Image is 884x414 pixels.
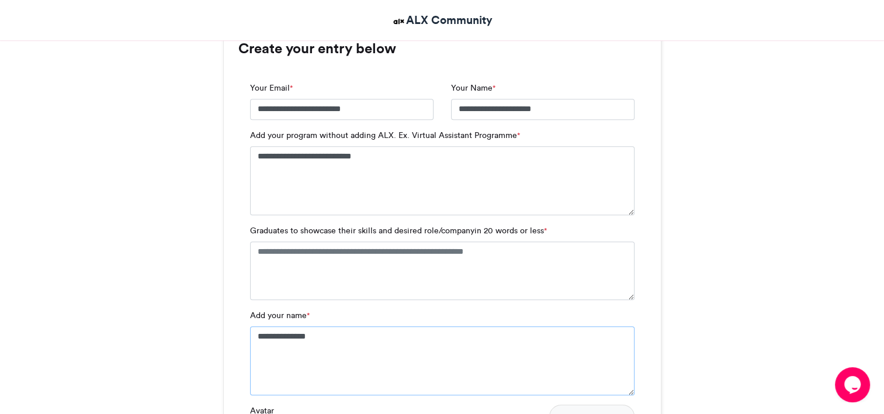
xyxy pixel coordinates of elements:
[451,82,495,94] label: Your Name
[238,42,646,56] h3: Create your entry below
[250,82,293,94] label: Your Email
[250,225,547,237] label: Graduates to showcase their skills and desired role/companyin 20 words or less
[391,14,406,29] img: ALX Community
[250,309,310,322] label: Add your name
[250,129,520,142] label: Add your program without adding ALX. Ex. Virtual Assistant Programme
[391,12,493,29] a: ALX Community
[835,367,872,402] iframe: chat widget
